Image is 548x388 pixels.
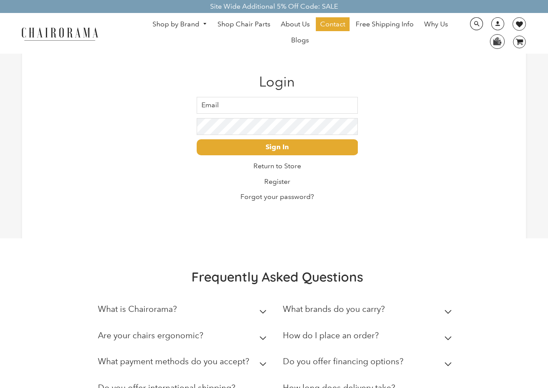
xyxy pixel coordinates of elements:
[197,139,358,155] input: Sign In
[98,298,270,324] summary: What is Chairorama?
[281,20,310,29] span: About Us
[283,330,379,340] h2: How do I place an order?
[490,35,504,48] img: WhatsApp_Image_2024-07-12_at_16.23.01.webp
[98,350,270,377] summary: What payment methods do you accept?
[283,298,455,324] summary: What brands do you carry?
[356,20,414,29] span: Free Shipping Info
[213,17,275,31] a: Shop Chair Parts
[98,356,249,366] h2: What payment methods do you accept?
[217,20,270,29] span: Shop Chair Parts
[197,74,358,90] h1: Login
[264,177,290,186] a: Register
[283,304,385,314] h2: What brands do you carry?
[287,33,313,47] a: Blogs
[420,17,452,31] a: Why Us
[276,17,314,31] a: About Us
[320,20,345,29] span: Contact
[291,36,309,45] span: Blogs
[351,17,418,31] a: Free Shipping Info
[148,18,211,31] a: Shop by Brand
[140,17,460,49] nav: DesktopNavigation
[316,17,350,31] a: Contact
[98,304,177,314] h2: What is Chairorama?
[283,350,455,377] summary: Do you offer financing options?
[16,26,103,41] img: chairorama
[98,330,203,340] h2: Are your chairs ergonomic?
[283,324,455,351] summary: How do I place an order?
[253,162,301,170] a: Return to Store
[98,324,270,351] summary: Are your chairs ergonomic?
[98,269,457,285] h2: Frequently Asked Questions
[240,192,314,201] a: Forgot your password?
[197,97,358,114] input: Email
[424,20,448,29] span: Why Us
[283,356,403,366] h2: Do you offer financing options?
